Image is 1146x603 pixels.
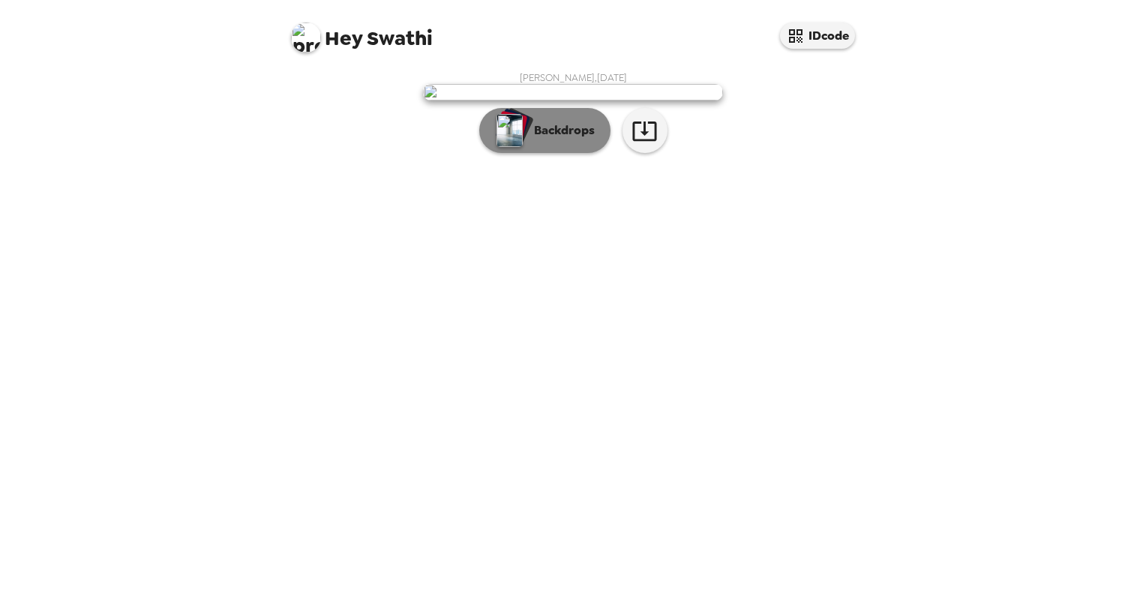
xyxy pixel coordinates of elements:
[291,22,321,52] img: profile pic
[291,15,433,49] span: Swathi
[423,84,723,100] img: user
[325,25,362,52] span: Hey
[780,22,855,49] button: IDcode
[526,121,595,139] p: Backdrops
[520,71,627,84] span: [PERSON_NAME] , [DATE]
[479,108,610,153] button: Backdrops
